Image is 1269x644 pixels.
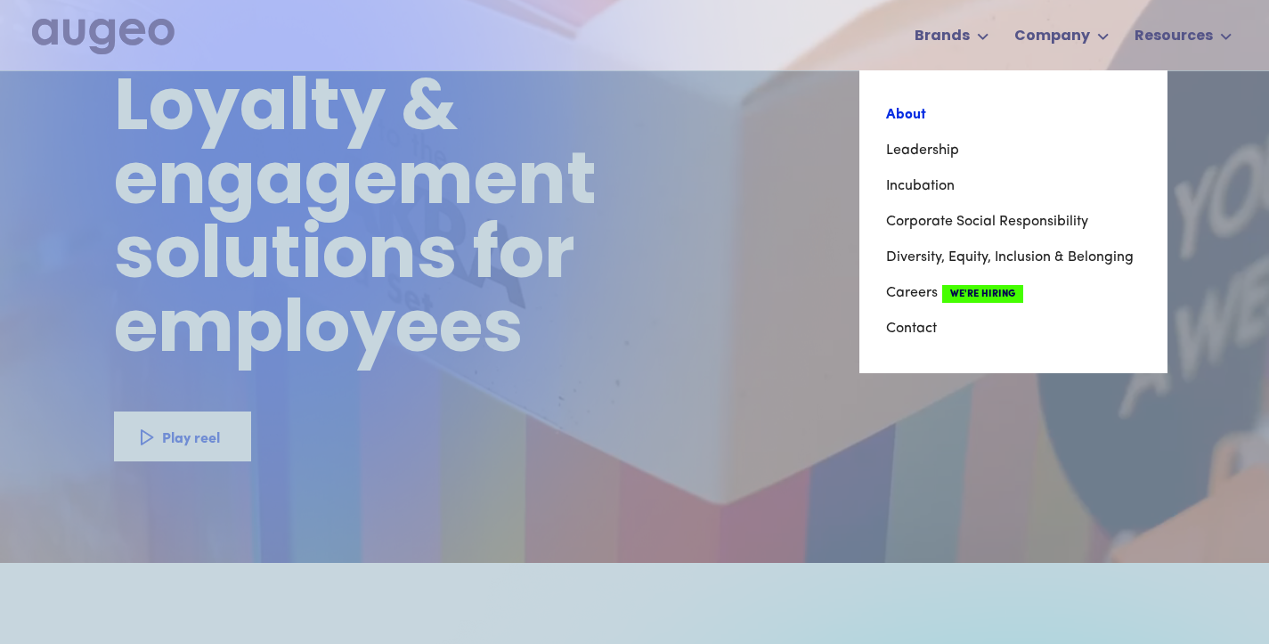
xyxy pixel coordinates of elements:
[886,204,1141,240] a: Corporate Social Responsibility
[886,240,1141,275] a: Diversity, Equity, Inclusion & Belonging
[1014,26,1090,47] div: Company
[886,133,1141,168] a: Leadership
[886,168,1141,204] a: Incubation
[32,19,175,55] img: Augeo's full logo in white.
[886,275,1141,311] a: CareersWe're Hiring
[859,70,1167,373] nav: Company
[942,285,1023,303] span: We're Hiring
[886,311,1141,346] a: Contact
[32,19,175,56] a: home
[886,97,1141,133] a: About
[1135,26,1213,47] div: Resources
[915,26,970,47] div: Brands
